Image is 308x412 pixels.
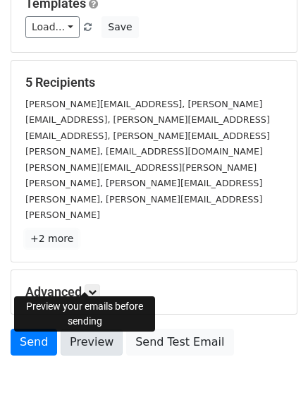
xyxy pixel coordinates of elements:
[25,230,78,248] a: +2 more
[25,284,283,300] h5: Advanced
[25,131,270,157] small: [EMAIL_ADDRESS], [PERSON_NAME][EMAIL_ADDRESS][PERSON_NAME], [EMAIL_ADDRESS][DOMAIN_NAME]
[25,16,80,38] a: Load...
[25,75,283,90] h5: 5 Recipients
[126,329,233,356] a: Send Test Email
[14,296,155,332] div: Preview your emails before sending
[25,99,270,126] small: [PERSON_NAME][EMAIL_ADDRESS], [PERSON_NAME][EMAIL_ADDRESS], [PERSON_NAME][EMAIL_ADDRESS]
[61,329,123,356] a: Preview
[101,16,138,38] button: Save
[238,344,308,412] iframe: Chat Widget
[11,329,57,356] a: Send
[25,162,262,221] small: [PERSON_NAME][EMAIL_ADDRESS][PERSON_NAME][PERSON_NAME], [PERSON_NAME][EMAIL_ADDRESS][PERSON_NAME]...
